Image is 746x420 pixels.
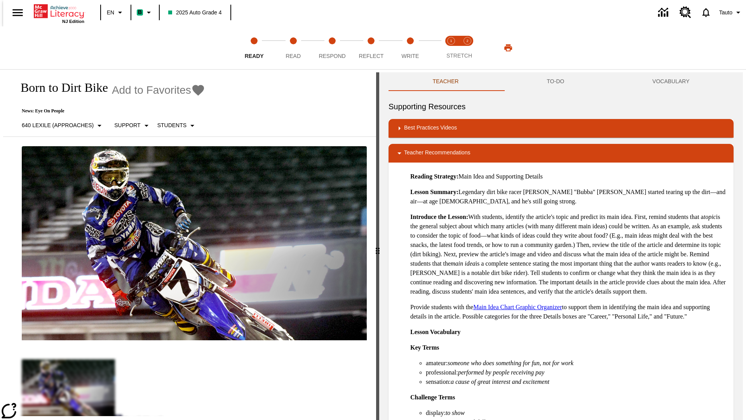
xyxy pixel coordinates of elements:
[450,39,452,43] text: 1
[410,394,455,401] strong: Challenge Terms
[410,187,727,206] p: Legendary dirt bike racer [PERSON_NAME] "Bubba" [PERSON_NAME] started tearing up the dirt—and air...
[389,144,734,163] div: Teacher Recommendations
[389,119,734,138] div: Best Practices Videos
[675,2,696,23] a: Resource Center, Will open in new tab
[154,119,200,133] button: Select Student
[114,121,140,129] p: Support
[473,304,562,310] a: Main Idea Chart Graphic Organizer
[448,360,573,366] em: someone who does something for fun, not for work
[456,26,479,69] button: Stretch Respond step 2 of 2
[410,212,727,296] p: With students, identify the article's topic and predict its main idea. First, remind students tha...
[103,5,128,19] button: Language: EN, Select a language
[716,5,746,19] button: Profile/Settings
[19,119,107,133] button: Select Lexile, 640 Lexile (Approaches)
[112,83,205,97] button: Add to Favorites - Born to Dirt Bike
[446,409,465,416] em: to show
[503,72,608,91] button: TO-DO
[719,9,732,17] span: Tauto
[458,369,544,376] em: performed by people receiving pay
[426,359,727,368] li: amateur:
[410,213,468,220] strong: Introduce the Lesson:
[410,172,727,181] p: Main Idea and Supporting Details
[107,9,114,17] span: EN
[349,26,394,69] button: Reflect step 4 of 5
[410,329,460,335] strong: Lesson Vocabulary
[426,377,727,387] li: sensation:
[134,5,157,19] button: Boost Class color is mint green. Change class color
[389,72,503,91] button: Teacher
[245,53,264,59] span: Ready
[426,408,727,418] li: display:
[410,189,458,195] strong: Lesson Summary:
[608,72,734,91] button: VOCABULARY
[12,108,205,114] p: News: Eye On People
[34,3,84,24] div: Home
[319,53,345,59] span: Respond
[446,52,472,59] span: STRETCH
[168,9,222,17] span: 2025 Auto Grade 4
[404,124,457,133] p: Best Practices Videos
[426,368,727,377] li: professional:
[410,344,439,351] strong: Key Terms
[410,173,458,180] strong: Reading Strategy:
[112,84,191,96] span: Add to Favorites
[451,378,549,385] em: a cause of great interest and excitement
[389,72,734,91] div: Instructional Panel Tabs
[388,26,433,69] button: Write step 5 of 5
[157,121,186,129] p: Students
[496,41,521,55] button: Print
[466,39,468,43] text: 2
[654,2,675,23] a: Data Center
[359,53,384,59] span: Reflect
[6,1,29,24] button: Open side menu
[12,80,108,95] h1: Born to Dirt Bike
[401,53,419,59] span: Write
[270,26,315,69] button: Read step 2 of 5
[376,72,379,420] div: Press Enter or Spacebar and then press right and left arrow keys to move the slider
[22,146,367,341] img: Motocross racer James Stewart flies through the air on his dirt bike.
[389,100,734,113] h6: Supporting Resources
[3,72,376,416] div: reading
[704,213,716,220] em: topic
[22,121,94,129] p: 640 Lexile (Approaches)
[451,260,476,267] em: main idea
[310,26,355,69] button: Respond step 3 of 5
[286,53,301,59] span: Read
[379,72,743,420] div: activity
[138,7,142,17] span: B
[404,149,470,158] p: Teacher Recommendations
[410,303,727,321] p: Provide students with the to support them in identifying the main idea and supporting details in ...
[232,26,277,69] button: Ready step 1 of 5
[696,2,716,23] a: Notifications
[62,19,84,24] span: NJ Edition
[440,26,462,69] button: Stretch Read step 1 of 2
[111,119,154,133] button: Scaffolds, Support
